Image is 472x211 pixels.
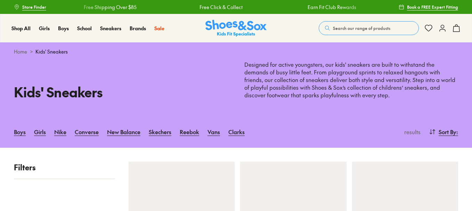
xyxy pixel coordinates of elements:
[456,128,458,136] span: :
[207,124,220,139] a: Vans
[100,25,121,32] a: Sneakers
[439,128,456,136] span: Sort By
[130,25,146,32] a: Brands
[407,4,458,10] span: Book a FREE Expert Fitting
[107,124,140,139] a: New Balance
[14,1,46,13] a: Store Finder
[307,3,356,11] a: Earn Fit Club Rewards
[319,21,419,35] button: Search our range of products
[22,4,46,10] span: Store Finder
[180,124,199,139] a: Reebok
[39,25,50,32] a: Girls
[429,124,458,139] button: Sort By:
[399,1,458,13] a: Book a FREE Expert Fitting
[14,48,27,55] a: Home
[401,128,421,136] p: results
[154,25,164,32] a: Sale
[75,124,99,139] a: Converse
[14,124,26,139] a: Boys
[149,124,171,139] a: Skechers
[77,25,92,32] a: School
[35,48,68,55] span: Kids' Sneakers
[34,124,46,139] a: Girls
[199,3,242,11] a: Free Click & Collect
[58,25,69,32] a: Boys
[54,124,66,139] a: Nike
[244,61,458,99] p: Designed for active youngsters, our kids' sneakers are built to withstand the demands of busy lit...
[83,3,136,11] a: Free Shipping Over $85
[11,25,31,32] a: Shop All
[14,162,115,173] p: Filters
[14,48,458,55] div: >
[228,124,245,139] a: Clarks
[14,82,228,102] h1: Kids' Sneakers
[205,20,267,37] a: Shoes & Sox
[205,20,267,37] img: SNS_Logo_Responsive.svg
[333,25,390,31] span: Search our range of products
